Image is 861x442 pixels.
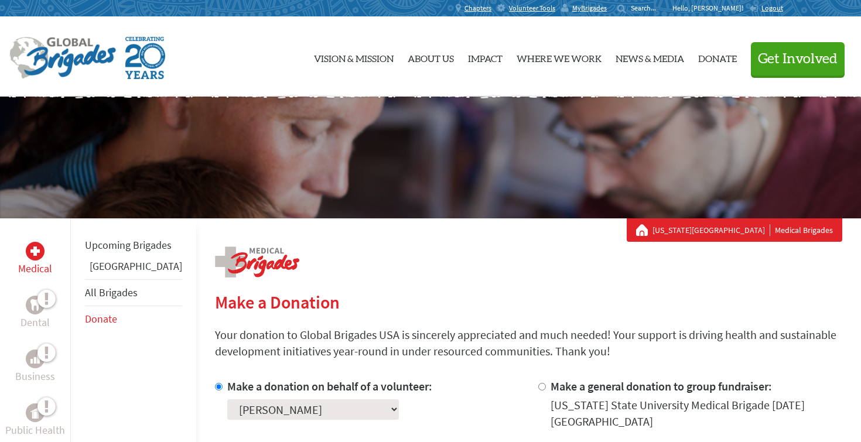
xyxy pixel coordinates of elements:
a: Upcoming Brigades [85,238,172,252]
div: Medical Brigades [636,224,833,236]
a: Donate [698,26,737,87]
span: Logout [761,4,783,12]
img: Medical [30,246,40,256]
div: Public Health [26,403,45,422]
div: Business [26,350,45,368]
img: Dental [30,299,40,310]
div: Dental [26,296,45,314]
button: Get Involved [751,42,845,76]
span: Get Involved [758,52,838,66]
a: All Brigades [85,286,138,299]
a: MedicalMedical [18,242,52,277]
input: Search... [631,4,664,12]
label: Make a donation on behalf of a volunteer: [227,379,432,393]
img: Public Health [30,407,40,419]
img: Business [30,354,40,364]
a: Vision & Mission [314,26,394,87]
li: All Brigades [85,279,182,306]
span: Chapters [464,4,491,13]
div: [US_STATE] State University Medical Brigade [DATE] [GEOGRAPHIC_DATA] [551,397,843,430]
a: Logout [749,4,783,13]
li: Donate [85,306,182,332]
img: Global Brigades Logo [9,37,116,79]
li: Upcoming Brigades [85,232,182,258]
p: Business [15,368,55,385]
label: Make a general donation to group fundraiser: [551,379,772,393]
a: Where We Work [517,26,602,87]
a: [GEOGRAPHIC_DATA] [90,259,182,273]
img: logo-medical.png [215,246,299,277]
li: Guatemala [85,258,182,279]
a: Donate [85,312,117,325]
div: Medical [26,242,45,261]
p: Your donation to Global Brigades USA is sincerely appreciated and much needed! Your support is dr... [215,327,842,359]
a: BusinessBusiness [15,350,55,385]
p: Hello, [PERSON_NAME]! [672,4,749,13]
a: News & Media [616,26,684,87]
span: MyBrigades [572,4,607,13]
img: Global Brigades Celebrating 20 Years [125,37,165,79]
h2: Make a Donation [215,292,842,313]
a: [US_STATE][GEOGRAPHIC_DATA] [652,224,770,236]
p: Dental [20,314,50,331]
a: About Us [408,26,454,87]
p: Medical [18,261,52,277]
p: Public Health [5,422,65,438]
span: Volunteer Tools [509,4,555,13]
a: DentalDental [20,296,50,331]
a: Impact [468,26,503,87]
a: Public HealthPublic Health [5,403,65,438]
